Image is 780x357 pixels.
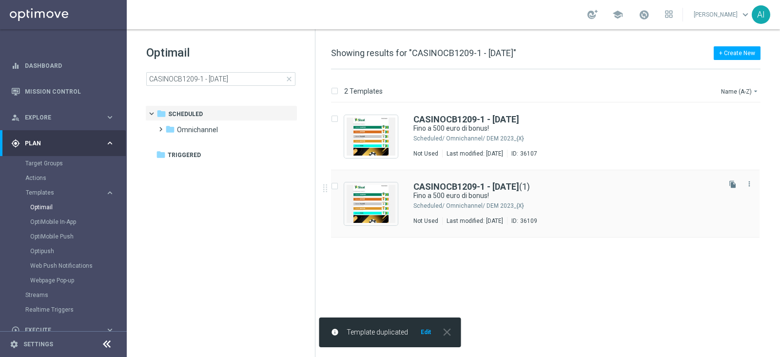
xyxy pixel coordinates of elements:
[347,185,395,223] img: 36109.jpeg
[440,328,453,336] button: close
[413,135,445,142] div: Scheduled/
[11,88,115,96] button: Mission Control
[11,326,20,335] i: play_circle_outline
[11,61,20,70] i: equalizer
[11,326,105,335] div: Execute
[347,328,408,337] span: Template duplicated
[105,113,115,122] i: keyboard_arrow_right
[344,87,383,96] p: 2 Templates
[168,151,201,159] span: Triggered
[745,180,753,188] i: more_vert
[446,202,719,210] div: Scheduled/Omnichannel/DEM 2023_{X}
[285,75,293,83] span: close
[25,174,101,182] a: Actions
[25,171,126,185] div: Actions
[413,191,719,200] div: Fino a 500 euro di bonus!
[441,326,453,338] i: close
[520,217,537,225] div: 36109
[443,217,507,225] div: Last modified: [DATE]
[25,306,101,314] a: Realtime Triggers
[156,150,166,159] i: folder
[726,178,739,191] button: file_copy
[520,150,537,158] div: 36107
[331,48,516,58] span: Showing results for "CASINOCB1209-1 - [DATE]"
[11,53,115,79] div: Dashboard
[729,180,737,188] i: file_copy
[25,185,126,288] div: Templates
[165,124,175,134] i: folder
[10,340,19,349] i: settings
[413,124,719,133] div: Fino a 500 euro di bonus!
[26,190,96,196] span: Templates
[693,7,752,22] a: [PERSON_NAME]keyboard_arrow_down
[25,156,126,171] div: Target Groups
[30,229,126,244] div: OptiMobile Push
[11,113,105,122] div: Explore
[720,85,760,97] button: Name (A-Z)arrow_drop_down
[752,5,770,24] div: AI
[30,203,101,211] a: Optimail
[30,277,101,284] a: Webpage Pop-up
[744,178,754,190] button: more_vert
[25,159,101,167] a: Target Groups
[752,87,760,95] i: arrow_drop_down
[25,140,105,146] span: Plan
[30,258,126,273] div: Web Push Notifications
[30,200,126,215] div: Optimail
[11,139,115,147] button: gps_fixed Plan keyboard_arrow_right
[331,328,339,336] i: info
[105,325,115,335] i: keyboard_arrow_right
[25,327,105,333] span: Execute
[420,328,432,336] button: Edit
[347,118,395,156] img: 36107.jpeg
[413,217,438,225] div: Not Used
[156,109,166,119] i: folder
[30,262,101,270] a: Web Push Notifications
[11,79,115,104] div: Mission Control
[413,150,438,158] div: Not Used
[146,72,295,86] input: Search Template
[413,114,519,124] b: CASINOCB1209-1 - [DATE]
[11,139,105,148] div: Plan
[30,247,101,255] a: Optipush
[105,188,115,198] i: keyboard_arrow_right
[30,215,126,229] div: OptiMobile In-App
[443,150,507,158] div: Last modified: [DATE]
[168,110,203,119] span: Scheduled
[25,189,115,197] button: Templates keyboard_arrow_right
[30,218,101,226] a: OptiMobile In-App
[30,233,101,240] a: OptiMobile Push
[446,135,719,142] div: Scheduled/Omnichannel/DEM 2023_{X}
[25,288,126,302] div: Streams
[413,202,445,210] div: Scheduled/
[11,326,115,334] button: play_circle_outline Execute keyboard_arrow_right
[25,115,105,120] span: Explore
[413,182,530,191] a: CASINOCB1209-1 - [DATE](1)
[25,291,101,299] a: Streams
[25,302,126,317] div: Realtime Triggers
[507,217,537,225] div: ID:
[740,9,751,20] span: keyboard_arrow_down
[11,62,115,70] button: equalizer Dashboard
[321,103,778,170] div: Press SPACE to select this row.
[105,139,115,148] i: keyboard_arrow_right
[25,53,115,79] a: Dashboard
[413,115,519,124] a: CASINOCB1209-1 - [DATE]
[413,124,696,133] a: Fino a 500 euro di bonus!
[26,190,105,196] div: Templates
[25,79,115,104] a: Mission Control
[30,273,126,288] div: Webpage Pop-up
[11,139,20,148] i: gps_fixed
[413,181,519,192] b: CASINOCB1209-1 - [DATE]
[146,45,295,60] h1: Optimail
[413,191,696,200] a: Fino a 500 euro di bonus!
[714,46,760,60] button: + Create New
[11,114,115,121] button: person_search Explore keyboard_arrow_right
[23,341,53,347] a: Settings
